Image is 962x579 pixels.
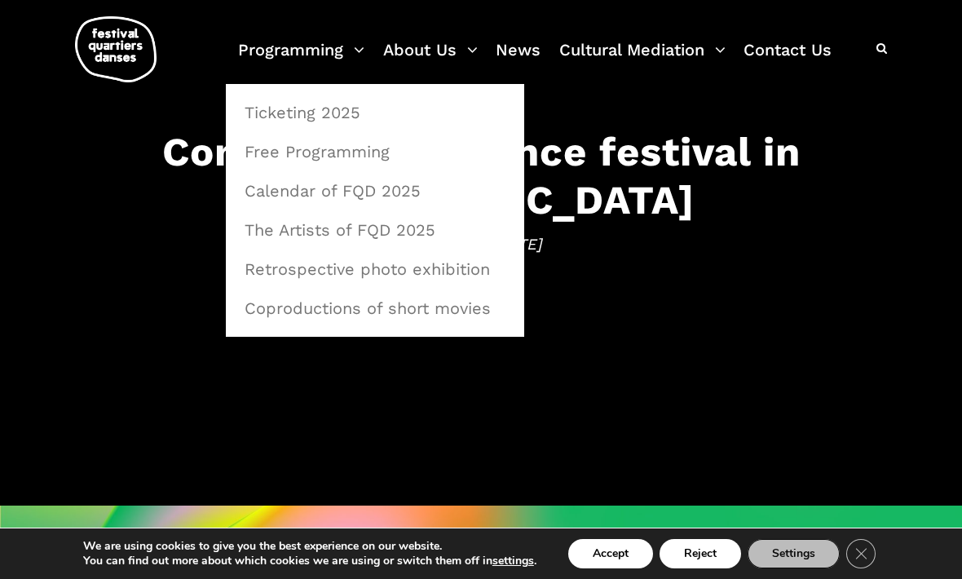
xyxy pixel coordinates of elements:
a: Programming [238,36,364,84]
p: We are using cookies to give you the best experience on our website. [83,539,536,554]
img: logo-fqd-med [75,16,157,82]
a: News [496,36,541,84]
button: settings [492,554,534,568]
a: About Us [383,36,478,84]
a: Free Programming [235,133,515,170]
a: Ticketing 2025 [235,94,515,131]
p: You can find out more about which cookies we are using or switch them off in . [83,554,536,568]
span: [DATE] to [DATE] [16,232,946,256]
button: Settings [748,539,840,568]
a: Contact Us [744,36,832,84]
a: Retrospective photo exhibition [235,250,515,288]
button: Reject [660,539,741,568]
a: Coproductions of short movies [235,289,515,327]
button: Close GDPR Cookie Banner [846,539,876,568]
button: Accept [568,539,653,568]
a: Calendar of FQD 2025 [235,172,515,210]
h3: Contemporary dance festival in [GEOGRAPHIC_DATA] [16,127,946,223]
a: Cultural Mediation [559,36,726,84]
a: The Artists of FQD 2025 [235,211,515,249]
